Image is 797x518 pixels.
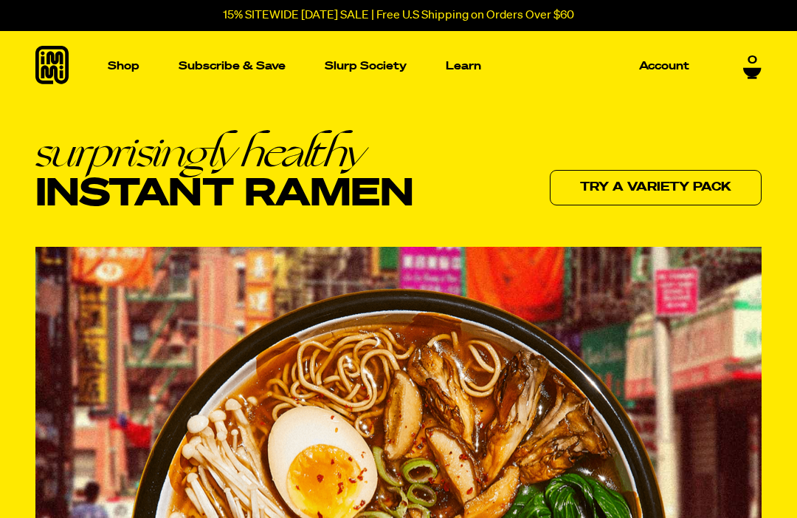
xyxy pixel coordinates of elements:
a: Try a variety pack [550,170,762,205]
p: Learn [446,61,481,72]
p: 15% SITEWIDE [DATE] SALE | Free U.S Shipping on Orders Over $60 [223,9,574,22]
a: Subscribe & Save [173,55,291,78]
a: 0 [743,54,762,79]
span: 0 [748,54,757,67]
em: surprisingly healthy [35,131,413,173]
a: Slurp Society [319,55,413,78]
p: Slurp Society [325,61,407,72]
p: Account [639,61,689,72]
h1: Instant Ramen [35,131,413,215]
a: Account [633,55,695,78]
nav: Main navigation [102,31,695,101]
p: Subscribe & Save [179,61,286,72]
p: Shop [108,61,139,72]
a: Shop [102,31,145,101]
a: Learn [440,31,487,101]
